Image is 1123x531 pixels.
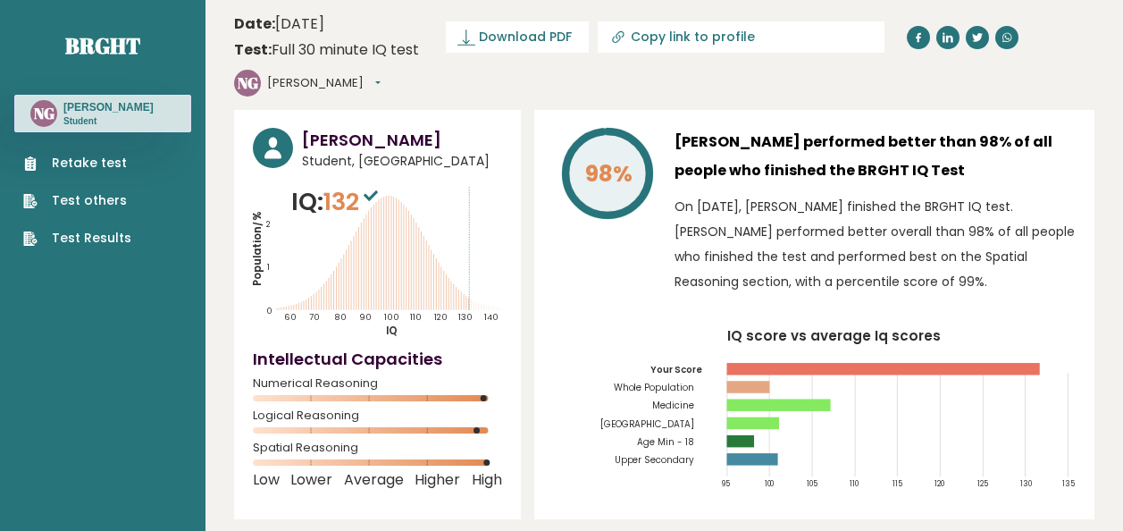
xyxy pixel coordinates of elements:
[344,476,404,484] span: Average
[65,31,140,60] a: Brght
[808,479,818,490] tspan: 105
[23,191,131,210] a: Test others
[434,311,448,323] tspan: 120
[34,103,54,123] text: NG
[935,479,945,490] tspan: 120
[309,311,320,323] tspan: 70
[614,381,695,394] tspan: Whole Population
[63,100,154,114] h3: [PERSON_NAME]
[638,435,695,449] tspan: Age Min - 18
[472,476,502,484] span: High
[323,185,382,218] span: 132
[63,115,154,128] p: Student
[253,347,502,371] h4: Intellectual Capacities
[978,479,989,490] tspan: 125
[234,13,324,35] time: [DATE]
[234,39,419,61] div: Full 30 minute IQ test
[851,479,859,490] tspan: 110
[446,21,589,53] a: Download PDF
[253,444,502,451] span: Spatial Reasoning
[334,311,347,323] tspan: 80
[600,417,695,431] tspan: [GEOGRAPHIC_DATA]
[23,229,131,248] a: Test Results
[266,305,272,316] tspan: 0
[250,211,264,286] tspan: Population/%
[458,311,473,323] tspan: 130
[23,154,131,173] a: Retake test
[675,194,1076,294] p: On [DATE], [PERSON_NAME] finished the BRGHT IQ test. [PERSON_NAME] performed better overall than ...
[479,28,572,46] span: Download PDF
[266,218,271,230] tspan: 2
[359,311,372,323] tspan: 90
[386,324,398,338] tspan: IQ
[234,39,272,60] b: Test:
[267,261,270,273] tspan: 1
[253,380,502,387] span: Numerical Reasoning
[234,13,275,34] b: Date:
[615,453,695,467] tspan: Upper Secondary
[585,158,633,190] tspan: 98%
[410,311,422,323] tspan: 110
[302,128,502,152] h3: [PERSON_NAME]
[722,479,730,490] tspan: 95
[284,311,297,323] tspan: 60
[1021,479,1033,490] tspan: 130
[267,74,381,92] button: [PERSON_NAME]
[415,476,460,484] span: Higher
[675,128,1076,185] h3: [PERSON_NAME] performed better than 98% of all people who finished the BRGHT IQ Test
[253,412,502,419] span: Logical Reasoning
[291,184,382,220] p: IQ:
[253,476,280,484] span: Low
[238,72,258,93] text: NG
[893,479,903,490] tspan: 115
[484,311,499,323] tspan: 140
[290,476,332,484] span: Lower
[653,400,695,413] tspan: Medicine
[765,479,775,490] tspan: 100
[302,152,502,171] span: Student, [GEOGRAPHIC_DATA]
[384,311,399,323] tspan: 100
[1064,479,1077,490] tspan: 135
[728,326,942,345] tspan: IQ score vs average Iq scores
[651,363,703,376] tspan: Your Score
